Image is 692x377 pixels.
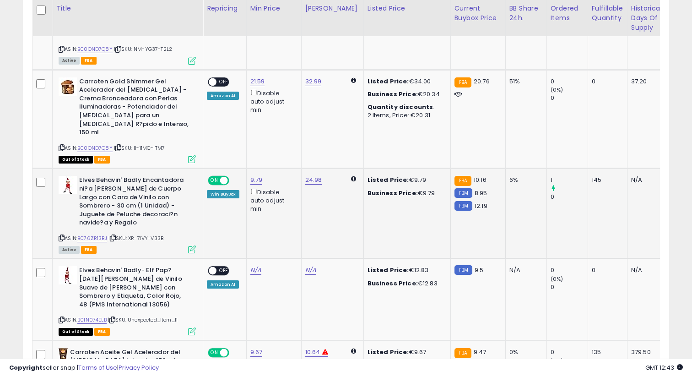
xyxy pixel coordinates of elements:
div: Disable auto adjust min [250,187,294,213]
b: Business Price: [368,279,418,288]
span: OFF [216,78,231,86]
b: Listed Price: [368,266,409,274]
span: | SKU: NM-YG37-T2L2 [114,45,172,53]
div: 0 [551,193,588,201]
span: 9.5 [475,266,483,274]
span: | SKU: XR-7IVY-V33B [108,235,163,242]
b: Listed Price: [368,348,409,356]
a: 9.67 [250,348,263,357]
div: seller snap | | [9,364,159,372]
div: 135 [592,348,620,356]
small: (0%) [551,275,563,283]
b: Business Price: [368,189,418,197]
div: €20.34 [368,90,443,98]
div: 1 [551,176,588,184]
div: 0 [592,77,620,86]
div: Win BuyBox [207,190,239,198]
b: Elves Behavin' Badly- Elf Pap? [DATE][PERSON_NAME] de Vinilo Suave de [PERSON_NAME] con Sombrero ... [79,266,190,311]
div: €9.79 [368,176,443,184]
div: 6% [509,176,540,184]
span: All listings currently available for purchase on Amazon [59,57,80,65]
span: 20.76 [474,77,490,86]
a: 21.59 [250,77,265,86]
div: 0 [551,348,588,356]
strong: Copyright [9,363,43,372]
div: 0 [551,266,588,274]
span: | SKU: II-11MC-ITM7 [114,144,165,152]
span: All listings that are currently out of stock and unavailable for purchase on Amazon [59,328,93,336]
small: FBM [454,188,472,198]
span: 12.19 [475,202,487,210]
small: FBA [454,77,471,87]
span: | SKU: Unexpected_Item_11 [108,316,178,323]
a: 24.98 [305,175,322,185]
div: ASIN: [59,77,196,163]
div: Ordered Items [551,4,584,23]
small: FBA [454,348,471,358]
div: Historical Days Of Supply [631,4,665,33]
a: N/A [250,266,261,275]
div: Repricing [207,4,243,13]
a: N/A [305,266,316,275]
a: Terms of Use [78,363,117,372]
div: 0 [551,77,588,86]
div: Current Buybox Price [454,4,502,23]
span: 9.47 [474,348,487,356]
div: Min Price [250,4,297,13]
div: ASIN: [59,266,196,334]
span: FBA [94,328,110,336]
b: Business Price: [368,90,418,98]
small: FBA [454,176,471,186]
div: 145 [592,176,620,184]
div: BB Share 24h. [509,4,543,23]
div: Amazon AI [207,92,239,100]
div: 2 Items, Price: €20.31 [368,111,443,120]
b: Listed Price: [368,77,409,86]
a: 9.79 [250,175,263,185]
div: 51% [509,77,540,86]
a: 10.64 [305,348,320,357]
div: N/A [631,266,661,274]
div: ASIN: [59,176,196,252]
small: FBM [454,201,472,211]
span: ON [209,177,220,185]
div: 0 [551,94,588,102]
img: 4108awRTwsL._SL40_.jpg [59,348,68,366]
div: N/A [631,176,661,184]
div: €9.67 [368,348,443,356]
img: 31qaEtLWQaL._SL40_.jpg [59,266,77,284]
div: : [368,103,443,111]
img: 41Ze8-PCp9L._SL40_.jpg [59,77,77,96]
b: Carroten Gold Shimmer Gel Acelerador del [MEDICAL_DATA] - Crema Bronceadora con Perlas Iluminador... [79,77,190,139]
a: B00OND7Q8Y [77,144,113,152]
a: B01N074ELB [77,316,107,324]
div: 37.20 [631,77,661,86]
span: FBA [81,57,97,65]
div: Amazon AI [207,280,239,289]
div: €34.00 [368,77,443,86]
img: 31haIAEHtPL._SL40_.jpg [59,176,77,194]
div: Disable auto adjust min [250,88,294,115]
a: 32.99 [305,77,322,86]
span: FBA [81,246,97,254]
div: [PERSON_NAME] [305,4,360,13]
small: FBM [454,265,472,275]
div: 0 [592,266,620,274]
span: OFF [228,177,243,185]
div: Fulfillable Quantity [592,4,623,23]
div: €9.79 [368,189,443,197]
span: FBA [94,156,110,164]
a: Privacy Policy [119,363,159,372]
div: 0% [509,348,540,356]
div: €12.83 [368,279,443,288]
b: Listed Price: [368,175,409,184]
span: All listings currently available for purchase on Amazon [59,246,80,254]
b: Quantity discounts [368,103,433,111]
span: 2025-09-10 12:43 GMT [645,363,683,372]
span: 10.16 [474,175,487,184]
span: ON [209,349,220,356]
a: B00OND7Q8Y [77,45,113,53]
div: 379.50 [631,348,661,356]
span: OFF [216,267,231,275]
div: €12.83 [368,266,443,274]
